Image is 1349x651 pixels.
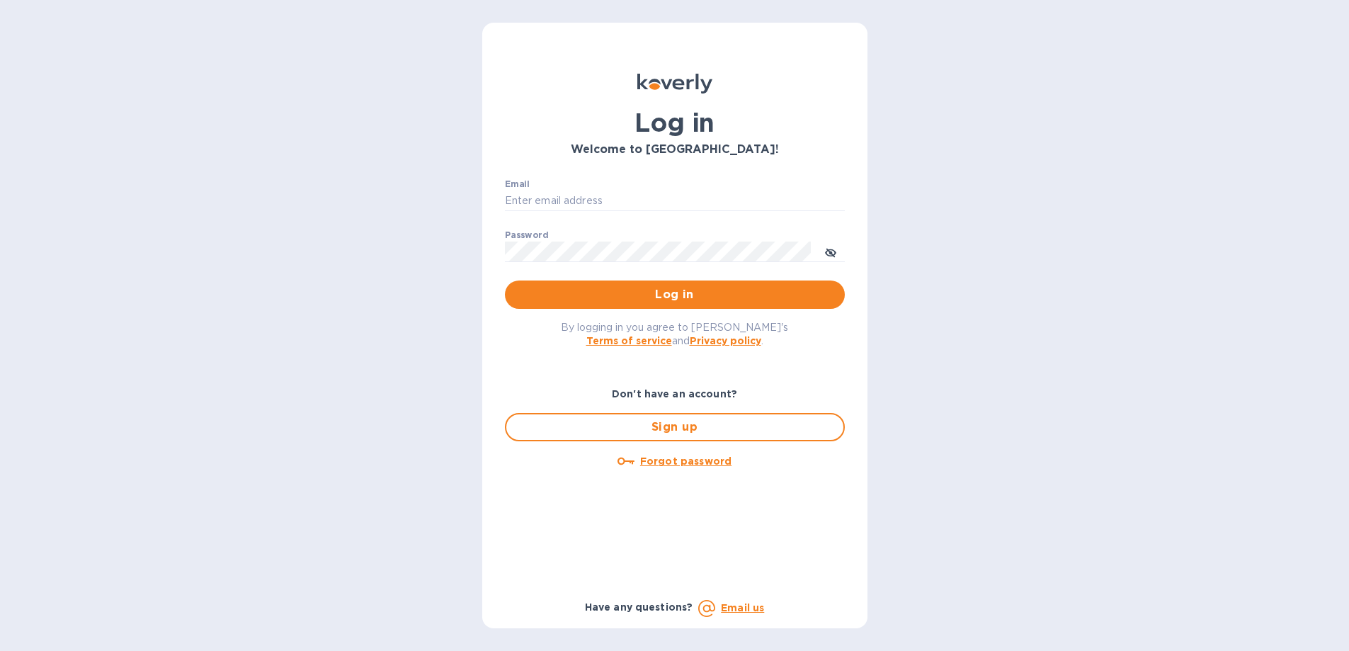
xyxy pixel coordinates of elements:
[561,322,788,346] span: By logging in you agree to [PERSON_NAME]'s and .
[612,388,737,400] b: Don't have an account?
[505,191,845,212] input: Enter email address
[721,602,764,613] a: Email us
[518,419,832,436] span: Sign up
[640,455,732,467] u: Forgot password
[585,601,693,613] b: Have any questions?
[816,237,845,266] button: toggle password visibility
[505,413,845,441] button: Sign up
[505,108,845,137] h1: Log in
[505,180,530,188] label: Email
[505,143,845,157] h3: Welcome to [GEOGRAPHIC_DATA]!
[586,335,672,346] a: Terms of service
[505,231,548,239] label: Password
[637,74,712,94] img: Koverly
[505,281,845,309] button: Log in
[690,335,761,346] a: Privacy policy
[516,286,833,303] span: Log in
